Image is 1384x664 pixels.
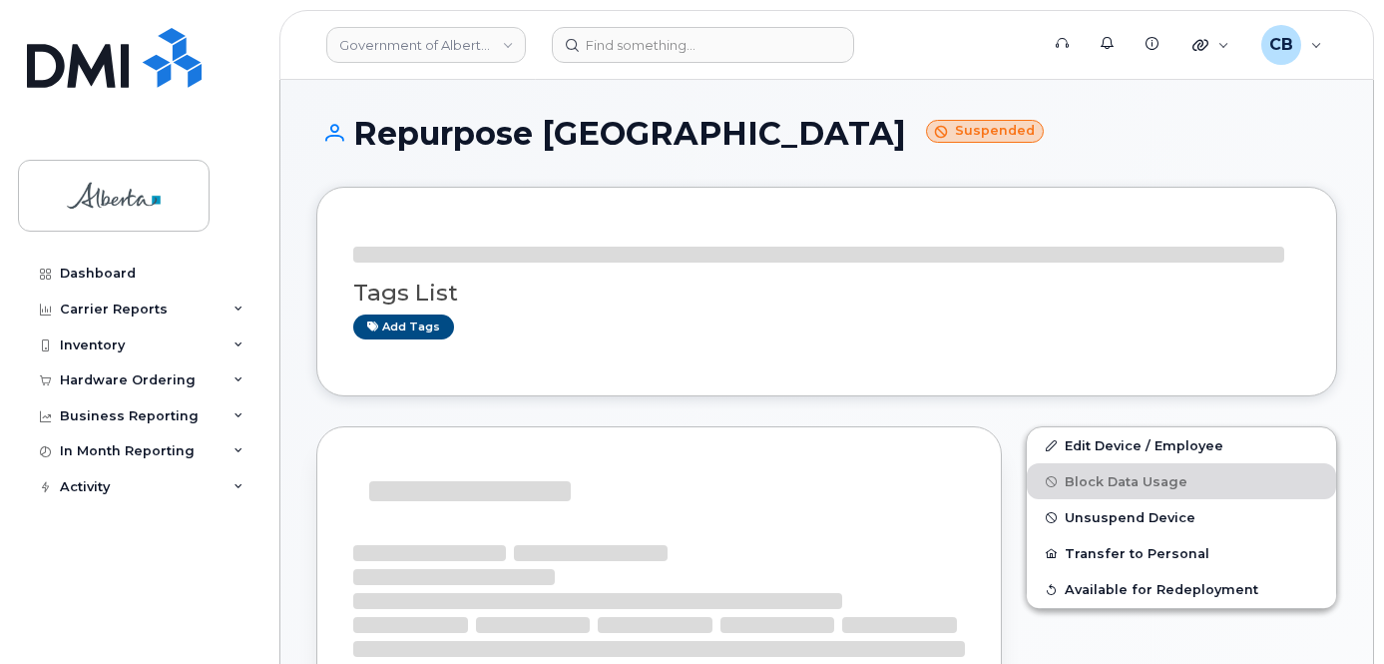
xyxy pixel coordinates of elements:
a: Edit Device / Employee [1027,427,1336,463]
h3: Tags List [353,281,1300,306]
span: Available for Redeployment [1065,582,1258,597]
button: Block Data Usage [1027,463,1336,499]
button: Transfer to Personal [1027,535,1336,571]
span: Unsuspend Device [1065,510,1195,525]
a: Add tags [353,315,454,339]
button: Available for Redeployment [1027,571,1336,607]
button: Unsuspend Device [1027,499,1336,535]
h1: Repurpose [GEOGRAPHIC_DATA] [316,116,1337,151]
small: Suspended [926,120,1044,143]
